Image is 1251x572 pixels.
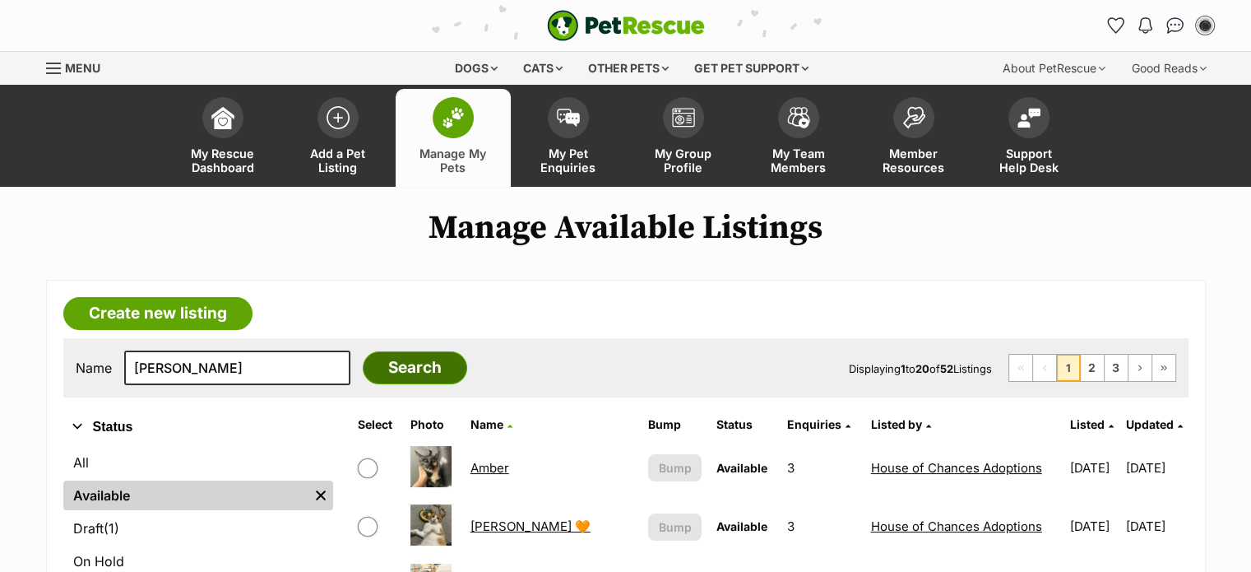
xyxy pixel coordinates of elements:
[308,481,333,510] a: Remove filter
[511,89,626,187] a: My Pet Enquiries
[1070,417,1114,431] a: Listed
[63,481,308,510] a: Available
[1192,12,1218,39] button: My account
[642,412,708,438] th: Bump
[577,52,680,85] div: Other pets
[470,417,512,431] a: Name
[648,514,702,541] button: Bump
[470,519,591,534] a: [PERSON_NAME] 🧡
[992,146,1066,174] span: Support Help Desk
[404,412,462,438] th: Photo
[470,417,503,431] span: Name
[327,106,350,129] img: add-pet-listing-icon-0afa8454b4691262ce3f59096e99ab1cd57d4a30225e0717b998d2c9b9846f56.svg
[1197,17,1213,34] img: Sarah profile pic
[871,460,1042,476] a: House of Chances Adoptions
[716,461,767,475] span: Available
[1057,355,1080,381] span: Page 1
[781,498,863,555] td: 3
[716,519,767,533] span: Available
[1063,439,1124,496] td: [DATE]
[416,146,490,174] span: Manage My Pets
[1033,355,1056,381] span: Previous page
[547,10,705,41] img: logo-e224e6f780fb5917bec1dbf3a21bbac754714ae5b6737aabdf751b685950b380.svg
[915,362,929,375] strong: 20
[991,52,1117,85] div: About PetRescue
[1103,12,1218,39] ul: Account quick links
[646,146,720,174] span: My Group Profile
[971,89,1087,187] a: Support Help Desk
[443,52,509,85] div: Dogs
[63,514,333,543] a: Draft
[672,108,695,128] img: group-profile-icon-3fa3cf56718a62981997c0bc7e787c4b2cf8bcc04b72c1350f741eb67cf2f40e.svg
[211,106,234,129] img: dashboard-icon-eb2f2d2d3e046f16d808141f083e7271f6b2e854fb5c12c21221c1fb7104beca.svg
[1125,498,1186,555] td: [DATE]
[557,109,580,127] img: pet-enquiries-icon-7e3ad2cf08bfb03b45e93fb7055b45f3efa6380592205ae92323e6603595dc1f.svg
[871,519,1042,534] a: House of Chances Adoptions
[1070,417,1105,431] span: Listed
[659,459,692,477] span: Bump
[46,52,112,81] a: Menu
[901,362,906,375] strong: 1
[1166,17,1184,34] img: chat-41dd97257d64d25036548639549fe6c8038ab92f7586957e7f3b1b290dea8141.svg
[1128,355,1151,381] a: Next page
[76,360,112,375] label: Name
[710,412,779,438] th: Status
[280,89,396,187] a: Add a Pet Listing
[787,417,850,431] a: Enquiries
[547,10,705,41] a: PetRescue
[1009,355,1032,381] span: First page
[781,439,863,496] td: 3
[1120,52,1218,85] div: Good Reads
[1125,417,1173,431] span: Updated
[1105,355,1128,381] a: Page 3
[877,146,951,174] span: Member Resources
[871,417,931,431] a: Listed by
[1017,108,1040,128] img: help-desk-icon-fdf02630f3aa405de69fd3d07c3f3aa587a6932b1a1747fa1d2bba05be0121f9.svg
[363,351,467,384] input: Search
[856,89,971,187] a: Member Resources
[1081,355,1104,381] a: Page 2
[63,297,253,330] a: Create new listing
[683,52,820,85] div: Get pet support
[301,146,375,174] span: Add a Pet Listing
[396,89,511,187] a: Manage My Pets
[626,89,741,187] a: My Group Profile
[1103,12,1129,39] a: Favourites
[787,417,841,431] span: translation missing: en.admin.listings.index.attributes.enquiries
[659,519,692,536] span: Bump
[165,89,280,187] a: My Rescue Dashboard
[186,146,260,174] span: My Rescue Dashboard
[1138,17,1151,34] img: notifications-46538b983faf8c2785f20acdc204bb7945ddae34d4c08c2a6579f10ce5e182be.svg
[1008,354,1176,382] nav: Pagination
[787,107,810,128] img: team-members-icon-5396bd8760b3fe7c0b43da4ab00e1e3bb1a5d9ba89233759b79545d2d3fc5d0d.svg
[65,61,100,75] span: Menu
[470,460,509,476] a: Amber
[1152,355,1175,381] a: Last page
[442,107,465,128] img: manage-my-pets-icon-02211641906a0b7f246fdf0571729dbe1e7629f14944591b6c1af311fb30b64b.svg
[741,89,856,187] a: My Team Members
[512,52,574,85] div: Cats
[940,362,953,375] strong: 52
[762,146,836,174] span: My Team Members
[63,448,333,477] a: All
[871,417,922,431] span: Listed by
[902,106,925,128] img: member-resources-icon-8e73f808a243e03378d46382f2149f9095a855e16c252ad45f914b54edf8863c.svg
[1063,498,1124,555] td: [DATE]
[1125,417,1182,431] a: Updated
[531,146,605,174] span: My Pet Enquiries
[63,416,333,438] button: Status
[1162,12,1188,39] a: Conversations
[849,362,992,375] span: Displaying to of Listings
[104,519,119,538] span: (1)
[1133,12,1159,39] button: Notifications
[1125,439,1186,496] td: [DATE]
[648,454,702,481] button: Bump
[351,412,402,438] th: Select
